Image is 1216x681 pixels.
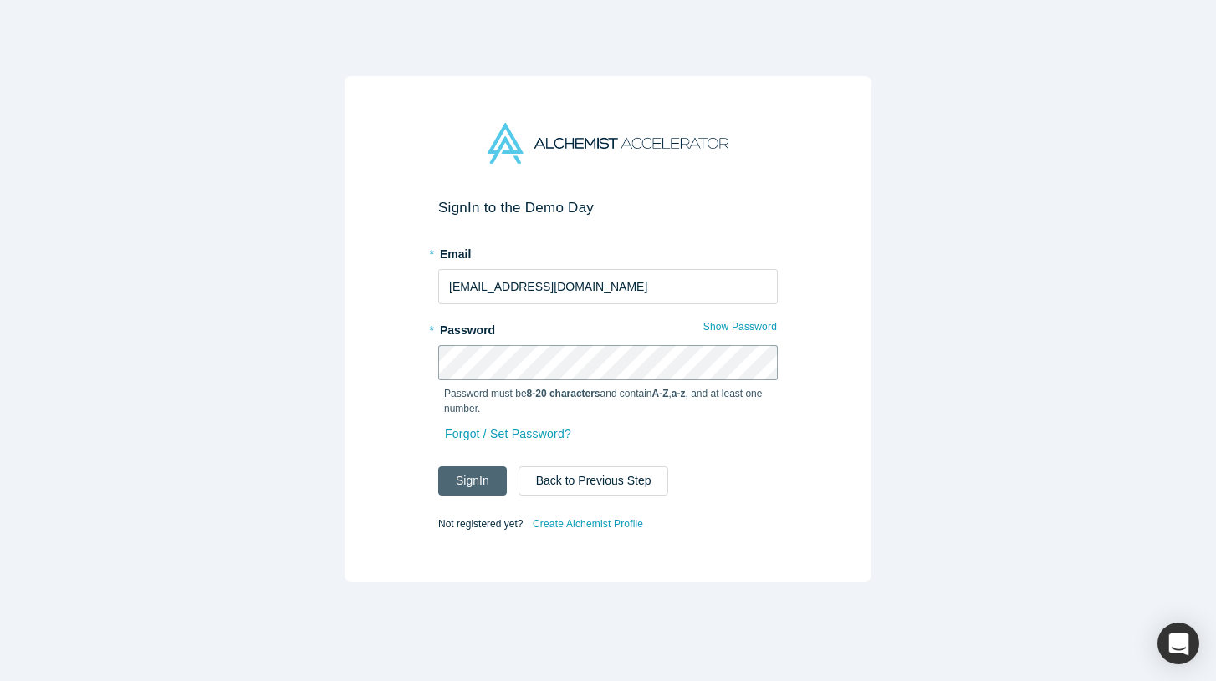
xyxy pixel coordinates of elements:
span: Not registered yet? [438,518,523,530]
a: Create Alchemist Profile [532,513,644,535]
p: Password must be and contain , , and at least one number. [444,386,772,416]
button: SignIn [438,466,507,496]
img: Alchemist Accelerator Logo [488,123,728,164]
h2: Sign In to the Demo Day [438,199,778,216]
button: Back to Previous Step [519,466,669,496]
a: Forgot / Set Password? [444,419,572,449]
label: Email [438,240,778,263]
strong: a-z [672,388,686,399]
strong: A-Z [652,388,669,399]
button: Show Password [703,316,778,338]
label: Password [438,316,778,339]
strong: 8-20 characters [527,388,600,399]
